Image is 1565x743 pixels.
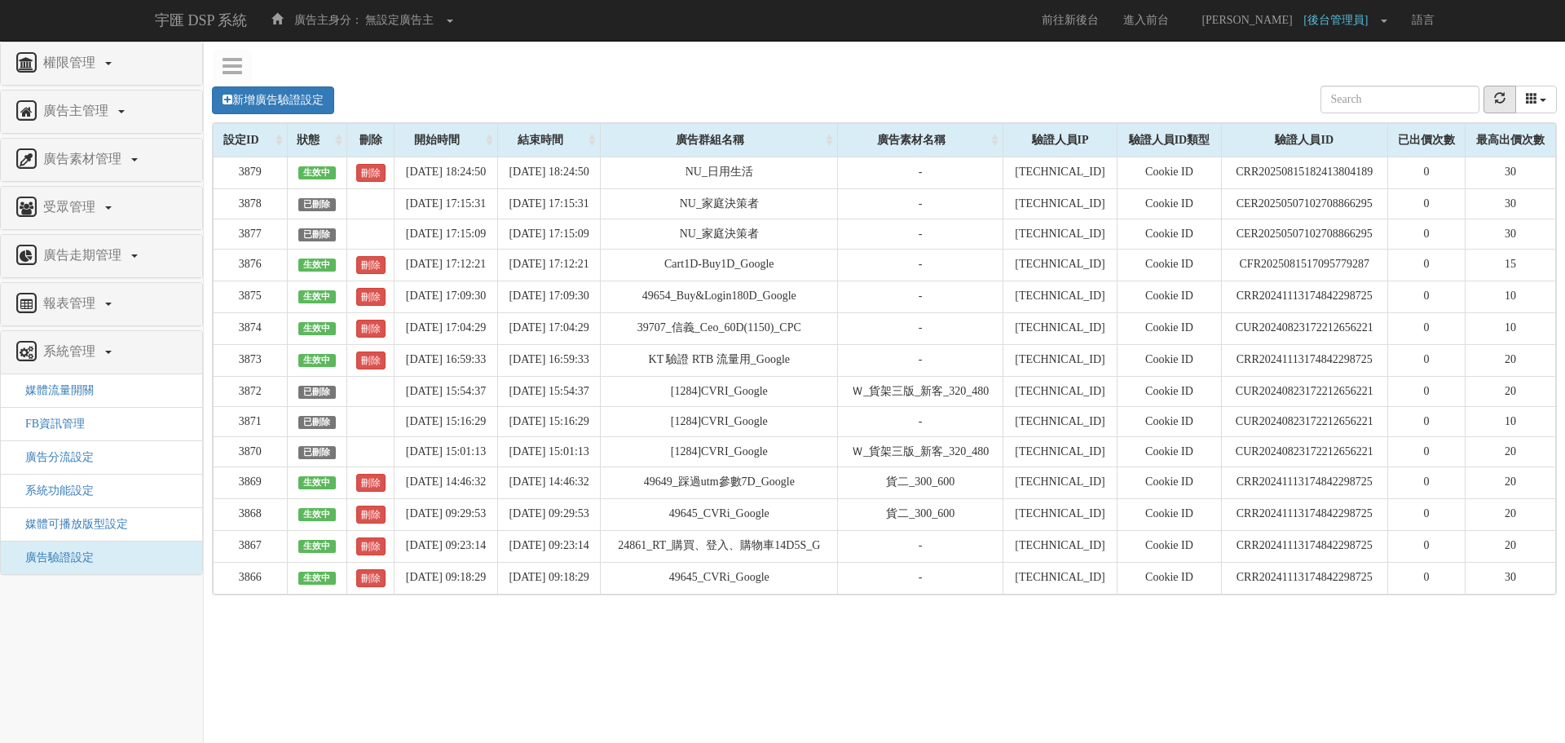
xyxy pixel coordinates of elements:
[356,537,386,555] a: 刪除
[395,498,498,530] td: [DATE] 09:29:53
[1387,406,1465,436] td: 0
[1387,376,1465,406] td: 0
[298,476,336,489] span: 生效中
[1117,562,1221,594] td: Cookie ID
[1466,157,1556,188] td: 30
[1193,14,1300,26] span: [PERSON_NAME]
[1387,530,1465,562] td: 0
[497,312,601,344] td: [DATE] 17:04:29
[838,467,1003,498] td: 貨二_300_600
[1466,467,1556,498] td: 20
[214,406,288,436] td: 3871
[1221,406,1387,436] td: CUR20240823172212656221
[497,249,601,281] td: [DATE] 17:12:21
[601,219,838,249] td: NU_家庭決策者
[497,467,601,498] td: [DATE] 14:46:32
[214,124,287,157] div: 設定ID
[497,188,601,219] td: [DATE] 17:15:31
[838,344,1003,376] td: -
[356,256,386,274] a: 刪除
[214,562,288,594] td: 3866
[838,219,1003,249] td: -
[13,518,128,530] a: 媒體可播放版型設定
[1117,467,1221,498] td: Cookie ID
[214,188,288,219] td: 3878
[1466,562,1556,594] td: 30
[13,291,190,317] a: 報表管理
[838,530,1003,562] td: -
[1003,249,1118,281] td: [TECHNICAL_ID]
[395,406,498,436] td: [DATE] 15:16:29
[347,124,394,157] div: 刪除
[497,157,601,188] td: [DATE] 18:24:50
[13,451,94,463] a: 廣告分流設定
[1221,281,1387,312] td: CRR20241113174842298725
[1221,562,1387,594] td: CRR20241113174842298725
[13,384,94,396] a: 媒體流量開關
[1003,498,1118,530] td: [TECHNICAL_ID]
[601,281,838,312] td: 49654_Buy&Login180D_Google
[1221,467,1387,498] td: CRR20241113174842298725
[1387,188,1465,219] td: 0
[1221,219,1387,249] td: CER20250507102708866295
[1117,406,1221,436] td: Cookie ID
[395,376,498,406] td: [DATE] 15:54:37
[838,376,1003,406] td: Ｗ_貨架三版_新客_320_480
[214,344,288,376] td: 3873
[39,55,104,69] span: 權限管理
[1221,436,1387,467] td: CUR20240823172212656221
[1003,124,1117,157] div: 驗證人員IP
[1221,312,1387,344] td: CUR20240823172212656221
[395,312,498,344] td: [DATE] 17:04:29
[838,562,1003,594] td: -
[294,14,363,26] span: 廣告主身分：
[214,281,288,312] td: 3875
[13,147,190,173] a: 廣告素材管理
[601,562,838,594] td: 49645_CVRi_Google
[1003,376,1118,406] td: [TECHNICAL_ID]
[1117,249,1221,281] td: Cookie ID
[395,467,498,498] td: [DATE] 14:46:32
[13,484,94,497] a: 系統功能設定
[1515,86,1558,113] button: columns
[1118,124,1221,157] div: 驗證人員ID類型
[1303,14,1376,26] span: [後台管理員]
[1387,249,1465,281] td: 0
[1221,157,1387,188] td: CRR20250815182413804189
[497,436,601,467] td: [DATE] 15:01:13
[13,339,190,365] a: 系統管理
[214,467,288,498] td: 3869
[1003,312,1118,344] td: [TECHNICAL_ID]
[601,188,838,219] td: NU_家庭決策者
[838,406,1003,436] td: -
[601,124,837,157] div: 廣告群組名稱
[1387,436,1465,467] td: 0
[39,296,104,310] span: 報表管理
[356,474,386,492] a: 刪除
[1466,312,1556,344] td: 10
[298,572,336,585] span: 生效中
[1003,219,1118,249] td: [TECHNICAL_ID]
[13,51,190,77] a: 權限管理
[838,124,1003,157] div: 廣告素材名稱
[838,436,1003,467] td: Ｗ_貨架三版_新客_320_480
[497,344,601,376] td: [DATE] 16:59:33
[601,467,838,498] td: 49649_踩過utm參數7D_Google
[395,530,498,562] td: [DATE] 09:23:14
[1117,157,1221,188] td: Cookie ID
[298,166,336,179] span: 生效中
[601,530,838,562] td: 24861_RT_購買、登入、購物車14D5S_G
[1117,344,1221,376] td: Cookie ID
[1003,344,1118,376] td: [TECHNICAL_ID]
[395,436,498,467] td: [DATE] 15:01:13
[498,124,601,157] div: 結束時間
[13,551,94,564] a: 廣告驗證設定
[298,322,336,335] span: 生效中
[601,312,838,344] td: 39707_信義_Ceo_60D(1150)_CPC
[214,436,288,467] td: 3870
[39,200,104,214] span: 受眾管理
[1466,344,1556,376] td: 20
[1221,530,1387,562] td: CRR20241113174842298725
